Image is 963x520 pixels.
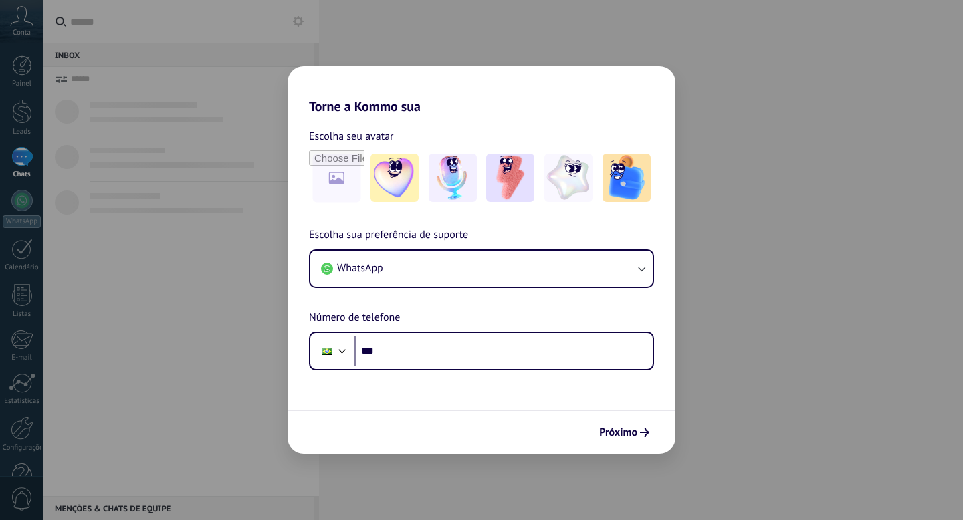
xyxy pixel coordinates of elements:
span: WhatsApp [337,261,383,275]
div: Brazil: + 55 [314,337,340,365]
img: -2.jpeg [429,154,477,202]
img: -5.jpeg [603,154,651,202]
img: -4.jpeg [544,154,593,202]
img: -3.jpeg [486,154,534,202]
button: WhatsApp [310,251,653,287]
button: Próximo [593,421,655,444]
span: Escolha sua preferência de suporte [309,227,468,244]
img: -1.jpeg [370,154,419,202]
span: Escolha seu avatar [309,128,394,145]
span: Próximo [599,428,637,437]
h2: Torne a Kommo sua [288,66,675,114]
span: Número de telefone [309,309,400,327]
